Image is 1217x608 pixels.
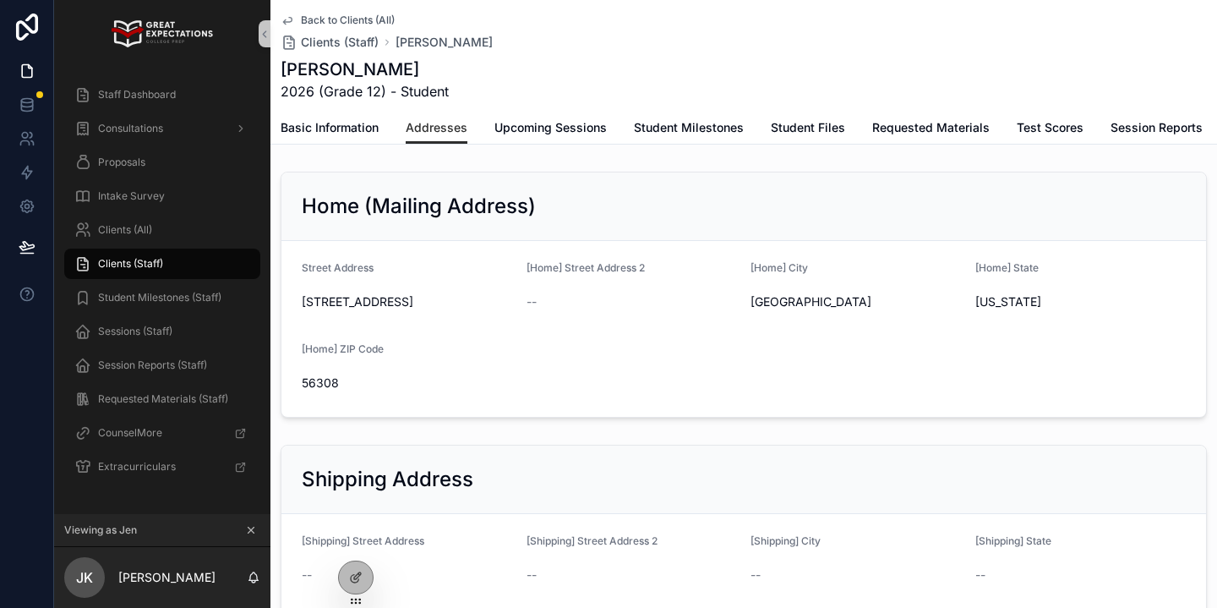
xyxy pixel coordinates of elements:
[112,20,212,47] img: App logo
[494,112,607,146] a: Upcoming Sessions
[281,34,379,51] a: Clients (Staff)
[118,569,216,586] p: [PERSON_NAME]
[975,567,985,583] span: --
[750,567,761,583] span: --
[750,261,808,274] span: [Home] City
[406,112,467,145] a: Addresses
[98,426,162,440] span: CounselMore
[98,460,176,474] span: Extracurriculars
[54,68,270,504] div: scrollable content
[98,122,163,135] span: Consultations
[406,119,467,136] span: Addresses
[634,112,744,146] a: Student Milestones
[64,350,260,381] a: Session Reports (Staff)
[527,534,658,547] span: [Shipping] Street Address 2
[64,215,260,245] a: Clients (All)
[527,261,645,274] span: [Home] Street Address 2
[527,567,537,583] span: --
[301,34,379,51] span: Clients (Staff)
[64,181,260,211] a: Intake Survey
[281,112,379,146] a: Basic Information
[1111,119,1203,136] span: Session Reports
[301,14,395,27] span: Back to Clients (All)
[281,119,379,136] span: Basic Information
[281,14,395,27] a: Back to Clients (All)
[302,375,513,392] span: 56308
[76,567,93,588] span: JK
[302,342,384,355] span: [Home] ZIP Code
[64,418,260,448] a: CounselMore
[64,452,260,482] a: Extracurriculars
[302,293,513,310] span: [STREET_ADDRESS]
[64,384,260,414] a: Requested Materials (Staff)
[771,119,845,136] span: Student Files
[1111,112,1203,146] a: Session Reports
[64,79,260,110] a: Staff Dashboard
[98,257,163,271] span: Clients (Staff)
[634,119,744,136] span: Student Milestones
[64,523,137,537] span: Viewing as Jen
[98,189,165,203] span: Intake Survey
[98,392,228,406] span: Requested Materials (Staff)
[527,293,537,310] span: --
[750,534,821,547] span: [Shipping] City
[872,112,990,146] a: Requested Materials
[98,359,207,372] span: Session Reports (Staff)
[281,58,449,81] h1: [PERSON_NAME]
[872,119,990,136] span: Requested Materials
[64,316,260,347] a: Sessions (Staff)
[98,291,221,304] span: Student Milestones (Staff)
[302,567,312,583] span: --
[494,119,607,136] span: Upcoming Sessions
[771,112,845,146] a: Student Files
[98,156,145,169] span: Proposals
[975,534,1051,547] span: [Shipping] State
[1017,119,1083,136] span: Test Scores
[98,223,152,237] span: Clients (All)
[281,81,449,101] span: 2026 (Grade 12) - Student
[98,88,176,101] span: Staff Dashboard
[302,193,536,220] h2: Home (Mailing Address)
[64,147,260,178] a: Proposals
[302,261,374,274] span: Street Address
[302,466,473,493] h2: Shipping Address
[98,325,172,338] span: Sessions (Staff)
[975,293,1187,310] span: [US_STATE]
[396,34,493,51] a: [PERSON_NAME]
[64,282,260,313] a: Student Milestones (Staff)
[64,249,260,279] a: Clients (Staff)
[1017,112,1083,146] a: Test Scores
[302,534,424,547] span: [Shipping] Street Address
[64,113,260,144] a: Consultations
[975,261,1039,274] span: [Home] State
[750,293,962,310] span: [GEOGRAPHIC_DATA]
